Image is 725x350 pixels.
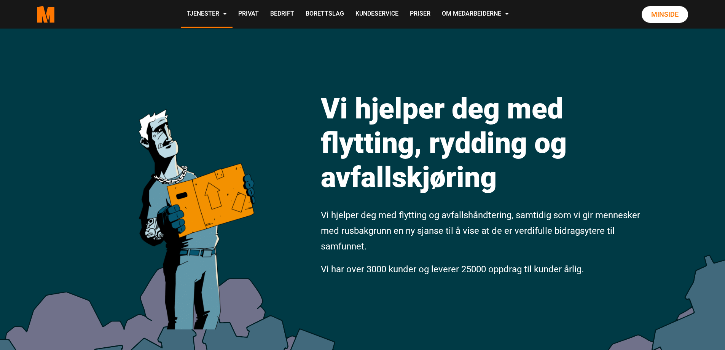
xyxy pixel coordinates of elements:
img: medarbeiderne man icon optimized [131,74,262,329]
a: Privat [233,1,265,28]
a: Borettslag [300,1,350,28]
a: Minside [642,6,688,23]
span: Vi hjelper deg med flytting og avfallshåndtering, samtidig som vi gir mennesker med rusbakgrunn e... [321,210,640,252]
h1: Vi hjelper deg med flytting, rydding og avfallskjøring [321,91,642,194]
a: Tjenester [181,1,233,28]
a: Om Medarbeiderne [436,1,515,28]
span: Vi har over 3000 kunder og leverer 25000 oppdrag til kunder årlig. [321,264,584,275]
a: Kundeservice [350,1,404,28]
a: Bedrift [265,1,300,28]
a: Priser [404,1,436,28]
